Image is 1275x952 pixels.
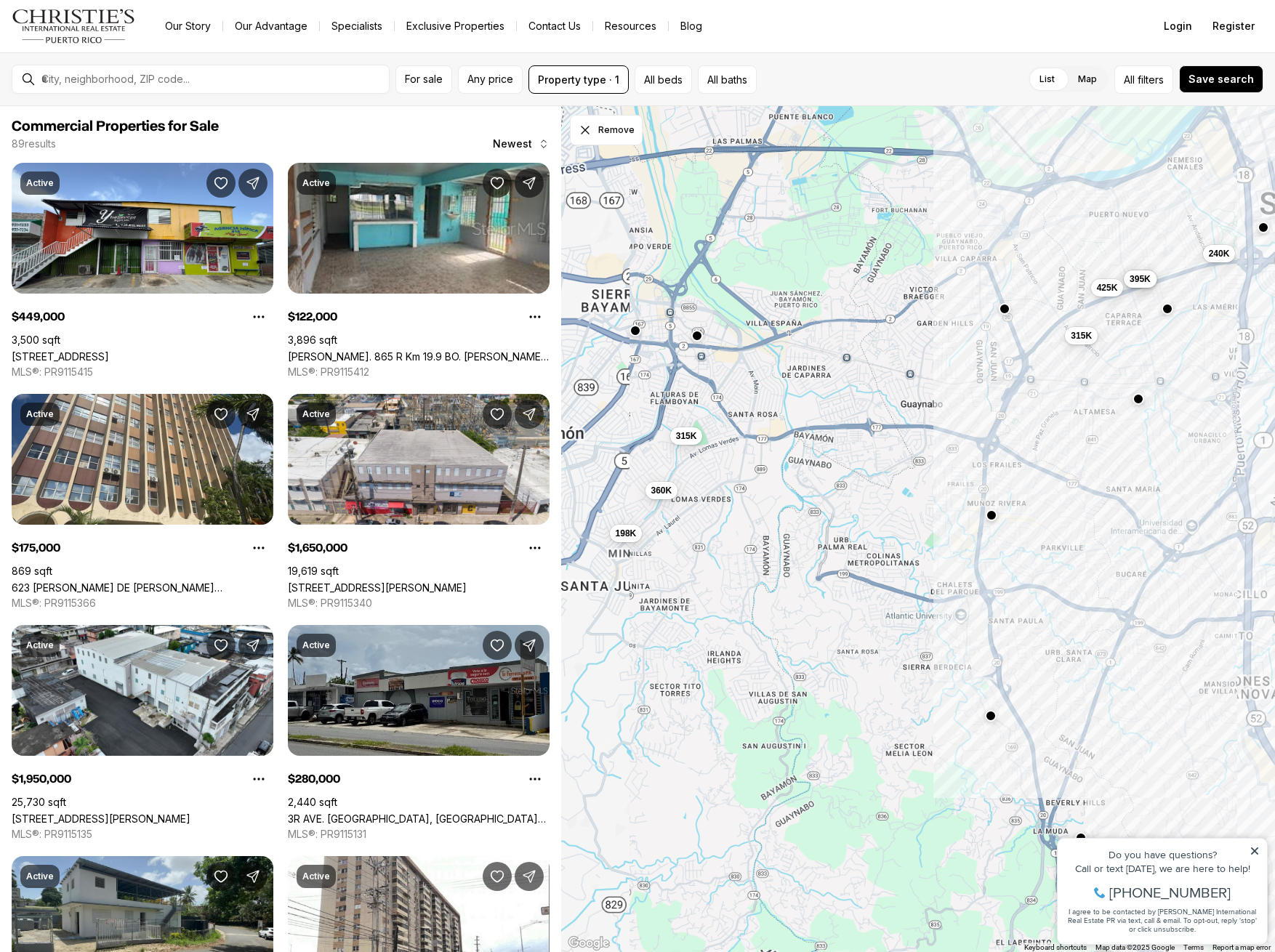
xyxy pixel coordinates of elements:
[238,631,268,660] button: Share Property
[467,73,513,85] span: Any price
[288,581,467,594] a: 1108 LAS PALMAS AVE., SAN JUAN PR, 00907
[1066,66,1109,92] label: Map
[206,169,236,198] button: Save Property: A13 GALICIA AVE., CASTELLANA GARDENS DEV.
[15,47,210,57] div: Call or text [DATE], we are here to help!
[515,631,544,660] button: Share Property
[12,581,273,594] a: 623 PONCE DE LEÓN #1201B, SAN JUAN PR, 00917
[651,485,672,496] span: 360K
[1065,326,1098,344] button: 315K
[645,482,678,499] button: 360K
[12,812,190,825] a: 33 AV RAFAEL CORDERO #110, CAGUAS PR, 00725
[12,138,56,150] p: 89 results
[12,350,109,363] a: A13 GALICIA AVE., CASTELLANA GARDENS DEV., CAROLINA PR, 00983
[1097,281,1118,293] span: 425K
[244,302,273,331] button: Property options
[483,400,512,429] button: Save Property: 1108 LAS PALMAS AVE.
[1138,72,1164,87] span: filters
[302,871,330,882] p: Active
[206,400,236,429] button: Save Property: 623 PONCE DE LEÓN #1201B
[238,862,268,891] button: Share Property
[320,16,394,36] a: Specialists
[26,871,54,882] p: Active
[1114,65,1173,94] button: Allfilters
[395,65,452,94] button: For sale
[238,169,268,198] button: Share Property
[635,65,692,94] button: All beds
[528,65,629,94] button: Property type · 1
[288,812,550,825] a: 3R AVE. CAMPO RICO, SAN JUAN PR, 00924
[1155,12,1201,41] button: Login
[18,89,207,117] span: I agree to be contacted by [PERSON_NAME] International Real Estate PR via text, call & email. To ...
[483,631,512,660] button: Save Property: 3R AVE. CAMPO RICO
[395,16,516,36] a: Exclusive Properties
[206,631,236,660] button: Save Property: 33 AV RAFAEL CORDERO #110
[1028,66,1066,92] label: List
[302,177,330,189] p: Active
[515,400,544,429] button: Share Property
[515,169,544,198] button: Share Property
[1203,245,1236,262] button: 240K
[12,9,136,44] img: logo
[515,862,544,891] button: Share Property
[26,177,54,189] p: Active
[493,138,532,150] span: Newest
[458,65,523,94] button: Any price
[1204,12,1263,41] button: Register
[669,16,714,36] a: Blog
[698,65,757,94] button: All baths
[517,16,592,36] button: Contact Us
[520,302,550,331] button: Property options
[1125,270,1157,287] button: 375K
[520,533,550,562] button: Property options
[610,525,643,542] button: 198K
[223,16,319,36] a: Our Advantage
[302,408,330,420] p: Active
[1212,20,1255,32] span: Register
[676,429,697,441] span: 315K
[12,119,219,134] span: Commercial Properties for Sale
[302,640,330,651] p: Active
[1209,248,1230,259] span: 240K
[1164,20,1192,32] span: Login
[244,533,273,562] button: Property options
[520,765,550,794] button: Property options
[483,169,512,198] button: Save Property: Carr. 865 R Km 19.9 BO. CANDELARIA
[1179,65,1263,93] button: Save search
[26,640,54,651] p: Active
[670,427,703,444] button: 315K
[593,16,668,36] a: Resources
[1124,270,1157,288] button: 395K
[570,115,643,145] button: Dismiss drawing
[405,73,443,85] span: For sale
[15,33,210,43] div: Do you have questions?
[616,528,637,539] span: 198K
[26,408,54,420] p: Active
[484,129,558,158] button: Newest
[483,862,512,891] button: Save Property: Local C-2 PR190
[153,16,222,36] a: Our Story
[60,68,181,83] span: [PHONE_NUMBER]
[288,350,550,363] a: Carr. 865 R Km 19.9 BO. CANDELARIA, TOA BAJA PR, 00949
[1071,329,1092,341] span: 315K
[1091,278,1124,296] button: 425K
[1124,72,1135,87] span: All
[238,400,268,429] button: Share Property
[1130,273,1151,285] span: 395K
[1188,73,1254,85] span: Save search
[244,765,273,794] button: Property options
[206,862,236,891] button: Save Property: BARRIADA GONZALEZ II LAS CUEVAS #6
